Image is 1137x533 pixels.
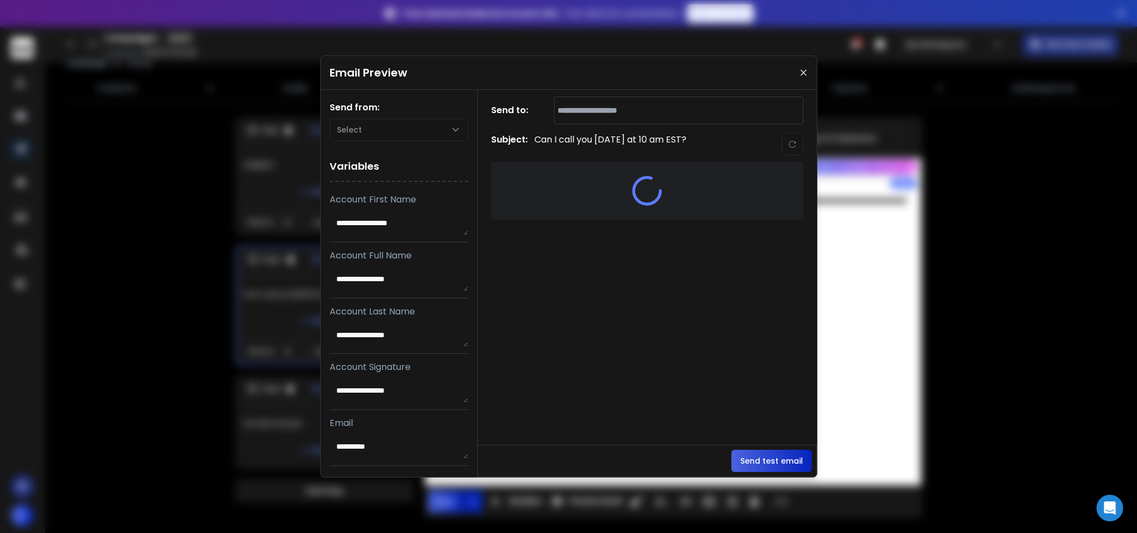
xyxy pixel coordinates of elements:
div: Open Intercom Messenger [1096,495,1123,521]
p: Account Signature [330,361,468,374]
h1: Variables [330,152,468,182]
p: Can I call you [DATE] at 10 am EST? [534,133,686,155]
h1: Send from: [330,101,468,114]
p: Account First Name [330,193,468,206]
h1: Send to: [491,104,535,117]
p: Account Full Name [330,249,468,262]
p: Email [330,417,468,430]
h1: Subject: [491,133,528,155]
button: Send test email [731,450,812,472]
p: Account Last Name [330,305,468,318]
h1: Email Preview [330,65,407,80]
